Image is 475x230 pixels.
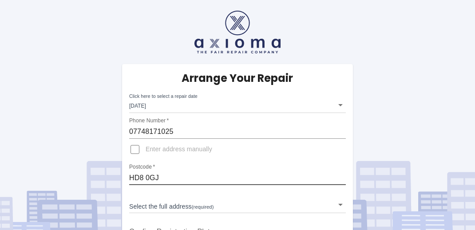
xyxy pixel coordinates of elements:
span: Enter address manually [146,145,212,154]
label: Postcode [129,163,155,171]
label: Click here to select a repair date [129,93,198,100]
h5: Arrange Your Repair [182,71,293,85]
img: axioma [194,11,281,53]
label: Phone Number [129,117,169,125]
div: [DATE] [129,97,346,113]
